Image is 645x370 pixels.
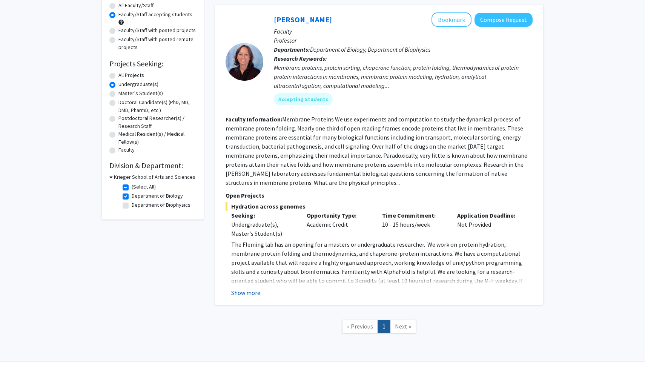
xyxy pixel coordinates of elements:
p: Application Deadline: [457,211,521,220]
p: The Fleming lab has an opening for a masters or undergraduate researcher. We work on protein hydr... [231,240,533,312]
label: Doctoral Candidate(s) (PhD, MD, DMD, PharmD, etc.) [118,98,196,114]
iframe: Chat [6,336,32,364]
p: Professor [274,36,533,45]
span: Hydration across genomes [226,202,533,211]
p: Seeking: [231,211,295,220]
label: Faculty/Staff accepting students [118,11,192,18]
label: All Projects [118,71,144,79]
div: 10 - 15 hours/week [376,211,452,238]
div: Not Provided [451,211,527,238]
label: Master's Student(s) [118,89,163,97]
label: Faculty/Staff with posted projects [118,26,196,34]
label: All Faculty/Staff [118,2,154,9]
label: Faculty [118,146,135,154]
p: Faculty [274,27,533,36]
div: Undergraduate(s), Master's Student(s) [231,220,295,238]
label: Department of Biophysics [132,201,190,209]
h3: Krieger School of Arts and Sciences [114,173,195,181]
label: Postdoctoral Researcher(s) / Research Staff [118,114,196,130]
label: (Select All) [132,183,156,191]
label: Faculty/Staff with posted remote projects [118,35,196,51]
a: Next Page [390,320,416,333]
nav: Page navigation [215,312,543,343]
fg-read-more: Membrane Proteins We use experiments and computation to study the dynamical process of membrane p... [226,115,527,186]
div: Academic Credit [301,211,376,238]
a: 1 [378,320,390,333]
button: Show more [231,288,260,297]
mat-chip: Accepting Students [274,93,333,105]
a: Previous Page [342,320,378,333]
div: Membrane proteins, protein sorting, chaperone function, protein folding, thermodynamics of protei... [274,63,533,90]
button: Add Karen Fleming to Bookmarks [432,12,471,27]
p: Open Projects [226,191,533,200]
p: Time Commitment: [382,211,446,220]
b: Departments: [274,46,310,53]
p: Opportunity Type: [307,211,371,220]
b: Research Keywords: [274,55,327,62]
h2: Division & Department: [109,161,196,170]
button: Compose Request to Karen Fleming [475,13,533,27]
label: Undergraduate(s) [118,80,158,88]
label: Department of Biology [132,192,183,200]
span: Department of Biology, Department of Biophysics [310,46,430,53]
b: Faculty Information: [226,115,282,123]
label: Medical Resident(s) / Medical Fellow(s) [118,130,196,146]
h2: Projects Seeking: [109,59,196,68]
span: « Previous [347,322,373,330]
span: Next » [395,322,411,330]
a: [PERSON_NAME] [274,15,332,24]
